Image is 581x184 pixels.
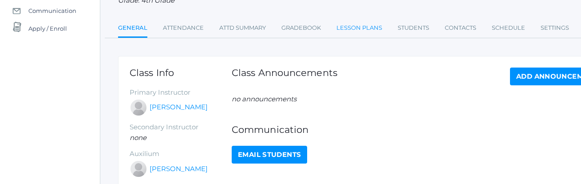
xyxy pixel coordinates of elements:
a: Schedule [492,19,525,37]
h5: Auxilium [130,150,232,158]
a: Attd Summary [219,19,266,37]
a: Lesson Plans [336,19,382,37]
a: Gradebook [281,19,321,37]
a: Contacts [445,19,476,37]
a: Students [398,19,429,37]
h5: Primary Instructor [130,89,232,96]
a: Attendance [163,19,204,37]
a: Email Students [232,146,307,164]
h1: Class Announcements [232,68,337,83]
em: no announcements [232,95,296,103]
h1: Class Info [130,68,232,78]
div: Lydia Chaffin [130,99,147,116]
a: [PERSON_NAME] [150,102,208,112]
em: none [130,133,146,142]
h5: Secondary Instructor [130,124,232,131]
span: Apply / Enroll [28,20,67,37]
a: General [118,19,147,38]
div: Heather Porter [130,160,147,178]
span: Communication [28,2,76,20]
a: [PERSON_NAME] [150,164,208,174]
a: Settings [541,19,569,37]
